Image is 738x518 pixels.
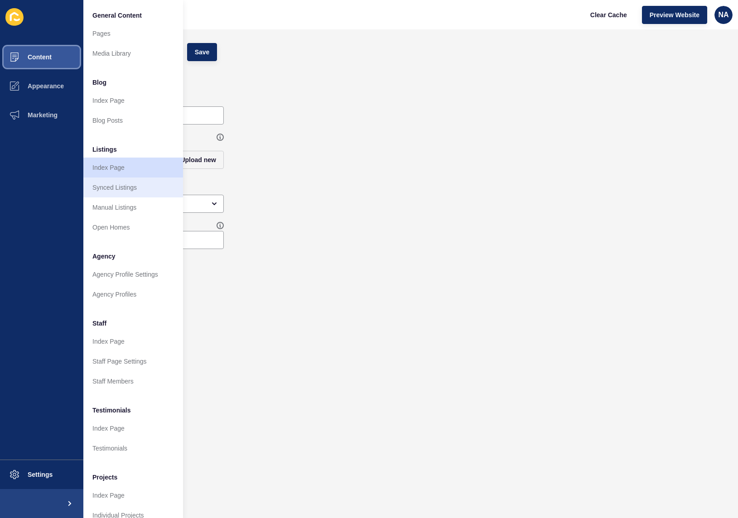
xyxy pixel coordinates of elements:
[83,351,183,371] a: Staff Page Settings
[195,48,210,57] span: Save
[83,485,183,505] a: Index Page
[83,43,183,63] a: Media Library
[83,371,183,391] a: Staff Members
[173,151,224,169] button: Upload new
[718,10,728,19] span: NA
[83,284,183,304] a: Agency Profiles
[83,110,183,130] a: Blog Posts
[92,252,116,261] span: Agency
[92,145,117,154] span: Listings
[92,473,117,482] span: Projects
[187,43,217,61] button: Save
[180,155,216,164] span: Upload new
[590,10,627,19] span: Clear Cache
[642,6,707,24] button: Preview Website
[83,177,183,197] a: Synced Listings
[83,217,183,237] a: Open Homes
[583,6,635,24] button: Clear Cache
[83,197,183,217] a: Manual Listings
[92,11,142,20] span: General Content
[92,406,131,415] span: Testimonials
[83,24,183,43] a: Pages
[83,418,183,438] a: Index Page
[83,331,183,351] a: Index Page
[650,10,699,19] span: Preview Website
[92,319,106,328] span: Staff
[83,264,183,284] a: Agency Profile Settings
[83,438,183,458] a: Testimonials
[92,78,106,87] span: Blog
[83,91,183,110] a: Index Page
[83,158,183,177] a: Index Page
